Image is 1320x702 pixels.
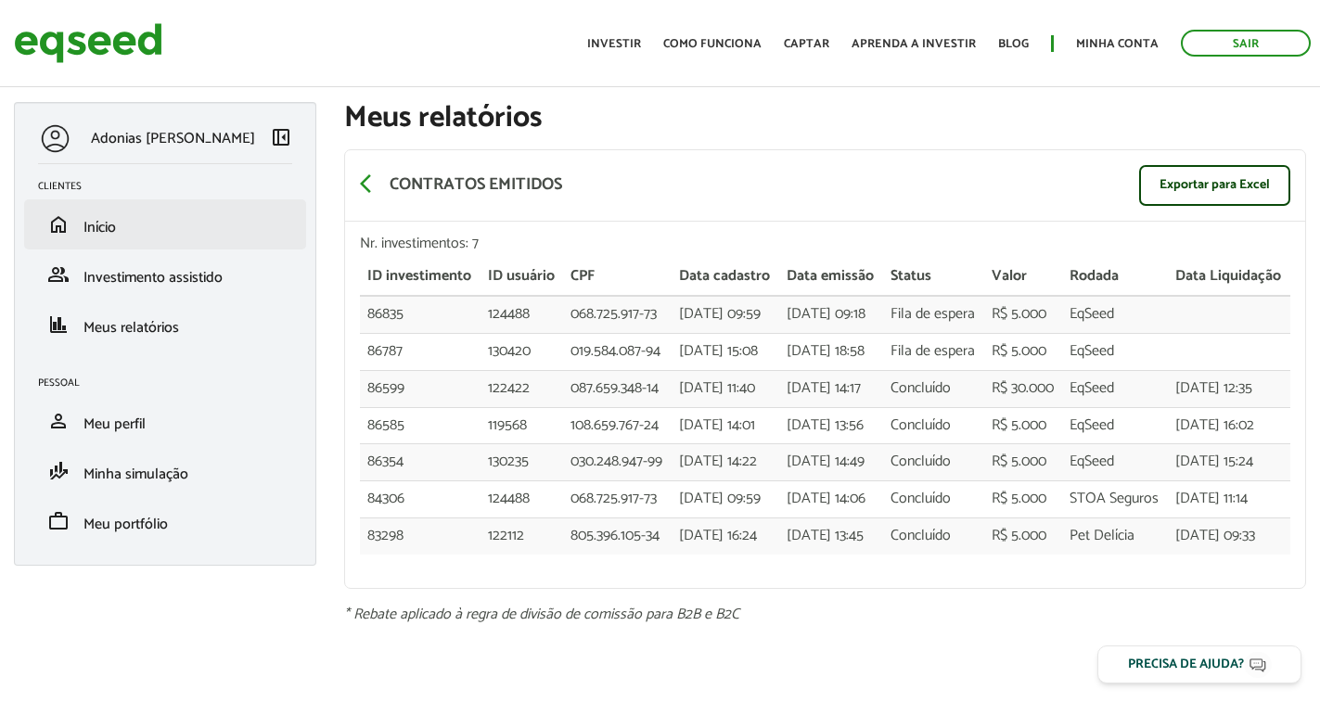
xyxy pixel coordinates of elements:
[984,259,1062,296] th: Valor
[1181,30,1311,57] a: Sair
[360,444,481,481] td: 86354
[1168,518,1290,555] td: [DATE] 09:33
[24,496,306,546] li: Meu portfólio
[1062,296,1168,333] td: EqSeed
[1168,370,1290,407] td: [DATE] 12:35
[47,263,70,286] span: group
[47,460,70,482] span: finance_mode
[883,370,984,407] td: Concluído
[360,236,1290,251] div: Nr. investimentos: 7
[672,259,779,296] th: Data cadastro
[270,126,292,152] a: Colapsar menu
[563,259,672,296] th: CPF
[481,518,563,555] td: 122112
[587,38,641,50] a: Investir
[481,407,563,444] td: 119568
[481,259,563,296] th: ID usuário
[779,444,883,481] td: [DATE] 14:49
[852,38,976,50] a: Aprenda a investir
[984,518,1062,555] td: R$ 5.000
[47,213,70,236] span: home
[563,370,672,407] td: 087.659.348-14
[24,249,306,300] li: Investimento assistido
[360,370,481,407] td: 86599
[563,444,672,481] td: 030.248.947-99
[984,481,1062,518] td: R$ 5.000
[1062,444,1168,481] td: EqSeed
[672,407,779,444] td: [DATE] 14:01
[38,213,292,236] a: homeInício
[672,296,779,333] td: [DATE] 09:59
[344,602,739,627] em: * Rebate aplicado à regra de divisão de comissão para B2B e B2C
[83,215,116,240] span: Início
[883,296,984,333] td: Fila de espera
[883,259,984,296] th: Status
[779,407,883,444] td: [DATE] 13:56
[883,481,984,518] td: Concluído
[38,377,306,389] h2: Pessoal
[38,263,292,286] a: groupInvestimento assistido
[672,370,779,407] td: [DATE] 11:40
[481,481,563,518] td: 124488
[883,444,984,481] td: Concluído
[360,407,481,444] td: 86585
[784,38,829,50] a: Captar
[1168,481,1290,518] td: [DATE] 11:14
[481,333,563,370] td: 130420
[24,396,306,446] li: Meu perfil
[663,38,762,50] a: Como funciona
[38,313,292,336] a: financeMeus relatórios
[883,407,984,444] td: Concluído
[672,444,779,481] td: [DATE] 14:22
[883,333,984,370] td: Fila de espera
[563,518,672,555] td: 805.396.105-34
[24,199,306,249] li: Início
[984,444,1062,481] td: R$ 5.000
[779,481,883,518] td: [DATE] 14:06
[360,296,481,333] td: 86835
[1062,481,1168,518] td: STOA Seguros
[360,259,481,296] th: ID investimento
[390,175,562,196] p: Contratos emitidos
[672,518,779,555] td: [DATE] 16:24
[38,181,306,192] h2: Clientes
[1139,165,1290,206] a: Exportar para Excel
[91,130,255,147] p: Adonias [PERSON_NAME]
[984,296,1062,333] td: R$ 5.000
[14,19,162,68] img: EqSeed
[344,102,1306,134] h1: Meus relatórios
[360,172,382,198] a: arrow_back_ios
[779,370,883,407] td: [DATE] 14:17
[672,333,779,370] td: [DATE] 15:08
[883,518,984,555] td: Concluído
[779,518,883,555] td: [DATE] 13:45
[83,512,168,537] span: Meu portfólio
[38,460,292,482] a: finance_modeMinha simulação
[998,38,1029,50] a: Blog
[779,296,883,333] td: [DATE] 09:18
[563,481,672,518] td: 068.725.917-73
[1168,444,1290,481] td: [DATE] 15:24
[481,444,563,481] td: 130235
[24,446,306,496] li: Minha simulação
[47,410,70,432] span: person
[360,518,481,555] td: 83298
[984,407,1062,444] td: R$ 5.000
[38,510,292,532] a: workMeu portfólio
[1168,407,1290,444] td: [DATE] 16:02
[83,265,223,290] span: Investimento assistido
[1062,259,1168,296] th: Rodada
[38,410,292,432] a: personMeu perfil
[1062,370,1168,407] td: EqSeed
[1062,407,1168,444] td: EqSeed
[83,412,146,437] span: Meu perfil
[1062,518,1168,555] td: Pet Delícia
[1062,333,1168,370] td: EqSeed
[47,510,70,532] span: work
[47,313,70,336] span: finance
[270,126,292,148] span: left_panel_close
[360,481,481,518] td: 84306
[1076,38,1159,50] a: Minha conta
[779,259,883,296] th: Data emissão
[672,481,779,518] td: [DATE] 09:59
